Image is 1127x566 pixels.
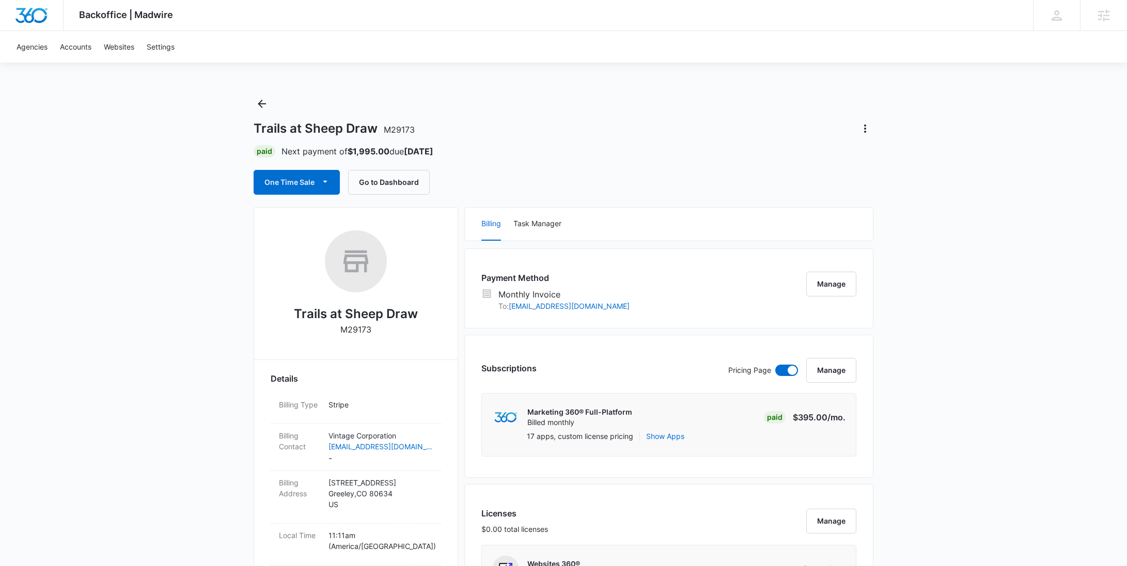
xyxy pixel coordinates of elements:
[271,393,441,424] div: Billing TypeStripe
[54,31,98,62] a: Accounts
[328,430,433,464] dd: -
[271,372,298,385] span: Details
[254,96,270,112] button: Back
[481,272,630,284] h3: Payment Method
[279,477,320,499] dt: Billing Address
[340,323,371,336] p: M29173
[494,412,516,423] img: marketing360Logo
[254,121,415,136] h1: Trails at Sheep Draw
[498,288,630,301] p: Monthly Invoice
[328,477,433,510] p: [STREET_ADDRESS] Greeley , CO 80634 US
[271,524,441,565] div: Local Time11:11am (America/[GEOGRAPHIC_DATA])
[328,399,433,410] p: Stripe
[279,399,320,410] dt: Billing Type
[764,411,786,423] div: Paid
[481,524,548,534] p: $0.00 total licenses
[98,31,140,62] a: Websites
[481,208,501,241] button: Billing
[827,412,846,422] span: /mo.
[527,407,632,417] p: Marketing 360® Full-Platform
[140,31,181,62] a: Settings
[728,365,771,376] p: Pricing Page
[279,430,320,452] dt: Billing Contact
[481,507,548,520] h3: Licenses
[806,272,856,296] button: Manage
[271,424,441,471] div: Billing ContactVintage Corporation[EMAIL_ADDRESS][DOMAIN_NAME]-
[279,530,320,541] dt: Local Time
[254,170,340,195] button: One Time Sale
[328,441,433,452] a: [EMAIL_ADDRESS][DOMAIN_NAME]
[348,146,389,156] strong: $1,995.00
[509,302,630,310] a: [EMAIL_ADDRESS][DOMAIN_NAME]
[857,120,873,137] button: Actions
[10,31,54,62] a: Agencies
[328,430,433,441] p: Vintage Corporation
[513,208,561,241] button: Task Manager
[527,431,633,442] p: 17 apps, custom license pricing
[384,124,415,135] span: M29173
[328,530,433,552] p: 11:11am ( America/[GEOGRAPHIC_DATA] )
[793,411,846,423] p: $395.00
[79,9,173,20] span: Backoffice | Madwire
[281,145,433,158] p: Next payment of due
[271,471,441,524] div: Billing Address[STREET_ADDRESS]Greeley,CO 80634US
[404,146,433,156] strong: [DATE]
[348,170,430,195] button: Go to Dashboard
[481,362,537,374] h3: Subscriptions
[646,431,684,442] button: Show Apps
[294,305,418,323] h2: Trails at Sheep Draw
[527,417,632,428] p: Billed monthly
[806,358,856,383] button: Manage
[498,301,630,311] p: To:
[254,145,275,158] div: Paid
[806,509,856,533] button: Manage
